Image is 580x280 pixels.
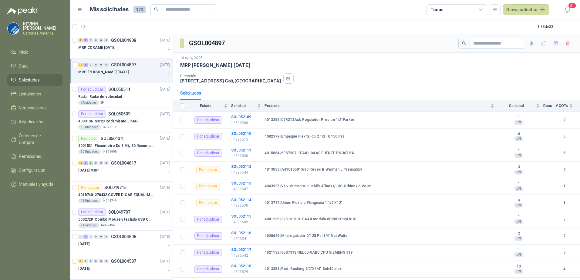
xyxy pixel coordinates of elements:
button: Nueva solicitud [503,4,549,15]
a: Manuales y ayuda [7,178,62,190]
a: Por adjudicarSOL050511[DATE] Radar |Radar de velocidad2 UnidadesSP [70,83,173,108]
div: UN [514,236,523,241]
div: Recibido [78,135,98,142]
span: search [154,7,158,12]
div: 80 Unidades [78,149,101,154]
b: 4013717 | Union Flexible Flangeada 1 1/2'X12' [265,201,342,205]
div: 0 [99,259,103,263]
a: SOL052111 [231,148,251,152]
div: 0 [99,161,103,165]
div: Por adjudicar [194,116,222,124]
p: GSOL004908 [111,38,136,42]
b: 2 [498,231,540,236]
a: Adjudicación [7,116,62,128]
a: SOL052117 [231,248,251,252]
div: Por cotizar [196,199,220,206]
th: Cantidad [498,100,543,112]
p: GSOL004595 [111,235,136,239]
span: Manuales y ayuda [19,181,53,188]
p: SOL049707 [108,210,130,214]
b: 5 [556,250,573,255]
b: 5 [556,217,573,222]
b: 5 [556,150,573,156]
p: 14896541 [231,236,261,242]
a: Solicitudes [7,74,62,86]
div: 10 [78,63,83,67]
p: MRP CORAME [DATE] [78,45,115,51]
p: [DATE] MRP [78,168,99,173]
div: Por adjudicar [78,208,106,216]
div: 0 [104,63,109,67]
div: UN [514,136,523,141]
span: # COTs [556,104,568,108]
div: 23 [83,63,88,67]
div: UN [514,153,523,158]
p: [DATE] [160,38,170,43]
div: 0 [104,161,109,165]
p: 14896529 [231,269,261,275]
a: Por adjudicarSOL049707[DATE] 5002729 |Combo Mouse y teclado USB COMBO LOGITECH MK120 TECLADO Y MO... [70,206,173,231]
div: UN [514,170,523,175]
p: [DATE] [160,160,170,166]
a: 0 3 0 0 0 0 GSOL004595[DATE] [DATE] [78,233,171,252]
a: RecibidoSOL050134[DATE] 4001531 |Flexometro De 3 Mt, 80 flexometros de 3 m Marca Tajima80 Unidade... [70,132,173,157]
b: SOL052112 [231,165,251,169]
p: 14896547 [231,186,261,192]
span: Configuración [19,167,46,174]
th: Estado [189,100,231,112]
b: 4013351 | Red. Bushing 1/2"X1/4" Sch40 inox [265,267,342,272]
a: SOL052110 [231,132,251,136]
span: search [462,41,466,45]
div: UN [514,203,523,208]
button: 21 [562,4,573,15]
p: GSOL004617 [111,161,136,165]
a: SOL052113 [231,181,251,185]
b: 4021132 | 6ES7318-3EL00-0AB0 CPU SIEMENS 319 [265,250,352,255]
div: Por adjudicar [194,249,222,256]
div: UN [514,269,523,274]
p: 14 ago, 2025 [180,55,203,61]
span: Chat [19,63,28,69]
span: 173 [133,6,146,13]
b: 13 [498,264,540,269]
span: 21 [568,3,576,8]
b: 4043935 | Valvula manual cuchilla 4"inox t/LUG Orbinox o Velan [265,184,371,189]
b: 3 [498,165,540,170]
h1: Mis solicitudes [90,5,129,14]
a: Negociaciones [7,102,62,114]
div: Por adjudicar [78,86,106,93]
b: 4002379 | Empaque Flexitalico 2 1/2" X 150 Psi [265,134,344,139]
a: SOL052116 [231,231,251,235]
a: SOL052115 [231,214,251,218]
div: 0 [99,38,103,42]
b: 1 [498,182,540,186]
a: 4 0 0 0 0 0 GSOL004587[DATE] [DATE] [78,258,171,277]
a: 10 23 0 0 0 0 GSOL004897[DATE] MRP [PERSON_NAME] [DATE] [78,61,171,81]
div: 0 [89,38,93,42]
p: 14896509 [231,219,261,225]
p: 14897544 [231,170,261,175]
p: GSOL004587 [111,259,136,263]
th: Docs [543,100,556,112]
th: # COTs [556,100,580,112]
b: 2 [556,117,573,123]
th: Solicitud [231,100,265,112]
div: 10 [78,161,83,165]
div: 1 - 33 de 33 [538,22,573,32]
p: [DATE] [160,87,170,92]
a: Inicio [7,46,62,58]
div: 0 [94,161,98,165]
div: 7 [83,161,88,165]
p: 4018740 | 270432 COVER DICAR EQUAL-MNT M126, 5486 [78,192,154,198]
b: 6 [498,132,540,137]
div: Solicitudes [180,90,201,96]
a: SOL052118 [231,264,251,268]
a: Licitaciones [7,88,62,100]
a: SOL052114 [231,198,251,202]
span: Remisiones [19,153,41,160]
span: Solicitudes [19,77,40,83]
